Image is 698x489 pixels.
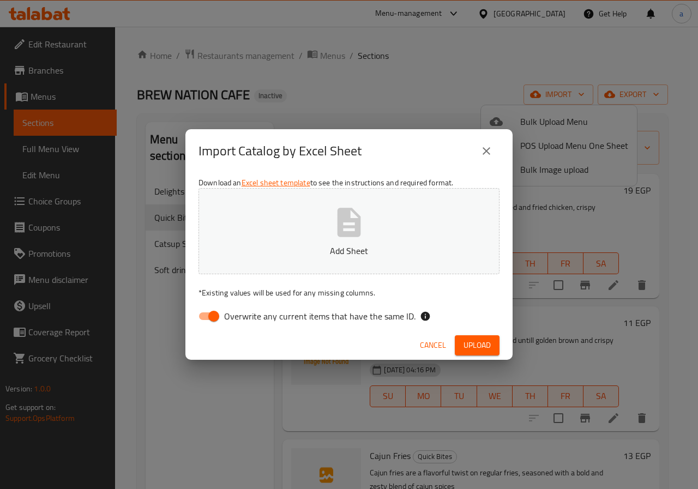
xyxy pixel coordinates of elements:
span: Overwrite any current items that have the same ID. [224,310,416,323]
h2: Import Catalog by Excel Sheet [198,142,362,160]
button: close [473,138,500,164]
span: Cancel [420,339,446,352]
button: Upload [455,335,500,355]
a: Excel sheet template [242,176,310,190]
svg: If the overwrite option isn't selected, then the items that match an existing ID will be ignored ... [420,311,431,322]
p: Add Sheet [215,244,483,257]
button: Cancel [416,335,450,355]
div: Download an to see the instructions and required format. [185,173,513,331]
button: Add Sheet [198,188,500,274]
span: Upload [464,339,491,352]
p: Existing values will be used for any missing columns. [198,287,500,298]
